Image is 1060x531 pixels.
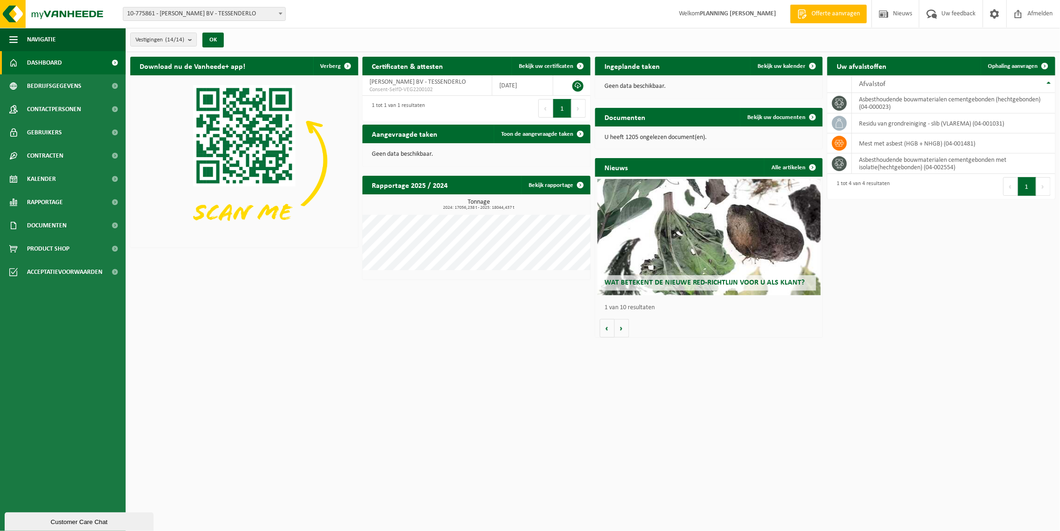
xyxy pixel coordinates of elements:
[362,57,452,75] h2: Certificaten & attesten
[362,176,457,194] h2: Rapportage 2025 / 2024
[27,237,69,260] span: Product Shop
[1003,177,1018,196] button: Previous
[809,9,862,19] span: Offerte aanvragen
[832,176,890,197] div: 1 tot 4 van 4 resultaten
[165,37,184,43] count: (14/14)
[595,158,637,176] h2: Nieuws
[321,63,341,69] span: Verberg
[372,151,581,158] p: Geen data beschikbaar.
[362,125,447,143] h2: Aangevraagde taken
[758,63,805,69] span: Bekijk uw kalender
[700,10,776,17] strong: PLANNING [PERSON_NAME]
[369,79,466,86] span: [PERSON_NAME] BV - TESSENDERLO
[981,57,1054,75] a: Ophaling aanvragen
[553,99,571,118] button: 1
[852,153,1055,174] td: asbesthoudende bouwmaterialen cementgebonden met isolatie(hechtgebonden) (04-002554)
[740,108,822,126] a: Bekijk uw documenten
[501,131,573,137] span: Toon de aangevraagde taken
[130,75,358,246] img: Download de VHEPlus App
[852,113,1055,133] td: residu van grondreiniging - slib (VLAREMA) (04-001031)
[27,98,81,121] span: Contactpersonen
[604,134,814,141] p: U heeft 1205 ongelezen document(en).
[27,214,67,237] span: Documenten
[313,57,357,75] button: Verberg
[1018,177,1036,196] button: 1
[494,125,590,143] a: Toon de aangevraagde taken
[511,57,590,75] a: Bekijk uw certificaten
[852,133,1055,153] td: mest met asbest (HGB + NHGB) (04-001481)
[27,28,56,51] span: Navigatie
[27,51,62,74] span: Dashboard
[367,199,590,210] h3: Tonnage
[135,33,184,47] span: Vestigingen
[27,74,81,98] span: Bedrijfsgegevens
[27,191,63,214] span: Rapportage
[27,121,62,144] span: Gebruikers
[571,99,586,118] button: Next
[747,114,805,120] span: Bekijk uw documenten
[492,75,553,96] td: [DATE]
[597,179,821,295] a: Wat betekent de nieuwe RED-richtlijn voor u als klant?
[750,57,822,75] a: Bekijk uw kalender
[202,33,224,47] button: OK
[615,319,629,338] button: Volgende
[130,33,197,46] button: Vestigingen(14/14)
[367,98,425,119] div: 1 tot 1 van 1 resultaten
[5,511,155,531] iframe: chat widget
[123,7,285,20] span: 10-775861 - YVES MAES BV - TESSENDERLO
[27,260,102,284] span: Acceptatievoorwaarden
[600,319,615,338] button: Vorige
[595,57,669,75] h2: Ingeplande taken
[369,86,484,93] span: Consent-SelfD-VEG2200102
[595,108,655,126] h2: Documenten
[538,99,553,118] button: Previous
[604,279,805,286] span: Wat betekent de nieuwe RED-richtlijn voor u als klant?
[604,305,818,311] p: 1 van 10 resultaten
[827,57,896,75] h2: Uw afvalstoffen
[1036,177,1051,196] button: Next
[130,57,255,75] h2: Download nu de Vanheede+ app!
[852,93,1055,113] td: asbesthoudende bouwmaterialen cementgebonden (hechtgebonden) (04-000023)
[519,63,573,69] span: Bekijk uw certificaten
[604,83,814,90] p: Geen data beschikbaar.
[790,5,867,23] a: Offerte aanvragen
[27,167,56,191] span: Kalender
[123,7,286,21] span: 10-775861 - YVES MAES BV - TESSENDERLO
[27,144,63,167] span: Contracten
[988,63,1038,69] span: Ophaling aanvragen
[367,206,590,210] span: 2024: 17056,238 t - 2025: 18044,437 t
[521,176,590,194] a: Bekijk rapportage
[859,80,886,88] span: Afvalstof
[764,158,822,177] a: Alle artikelen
